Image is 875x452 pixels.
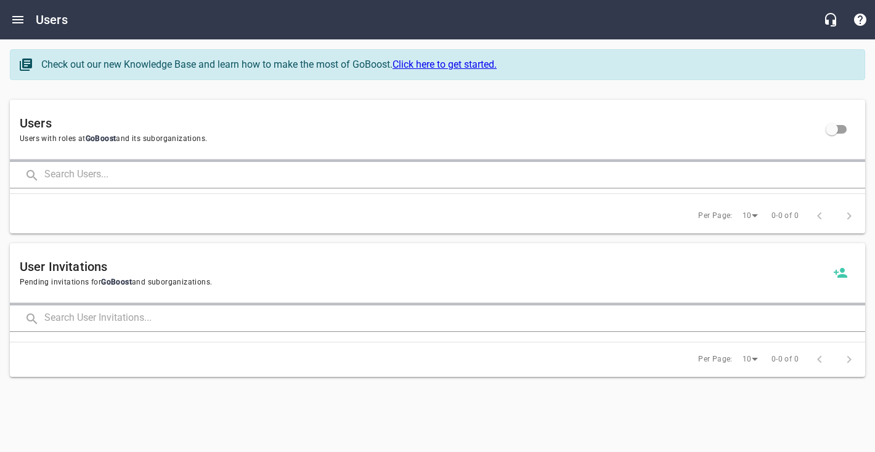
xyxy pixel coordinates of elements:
span: 0-0 of 0 [771,353,799,366]
div: Check out our new Knowledge Base and learn how to make the most of GoBoost. [41,57,852,72]
span: 0-0 of 0 [771,210,799,222]
span: GoBoost [86,134,116,143]
span: Pending invitations for and suborganizations. [20,276,826,289]
a: Invite a new user to GoBoost [826,258,855,288]
span: Per Page: [698,353,733,366]
button: Support Portal [845,5,875,34]
div: 10 [738,351,762,368]
div: 10 [738,208,762,224]
span: GoBoost [101,278,132,286]
h6: User Invitations [20,257,826,276]
span: Users with roles at and its suborganizations. [20,133,817,145]
h6: Users [20,113,817,133]
button: Live Chat [816,5,845,34]
span: Per Page: [698,210,733,222]
span: Click to view all users [817,115,847,144]
h6: Users [36,10,68,30]
input: Search User Invitations... [44,305,865,332]
a: Click here to get started. [393,59,497,70]
input: Search Users... [44,162,865,188]
button: Open drawer [3,5,33,34]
